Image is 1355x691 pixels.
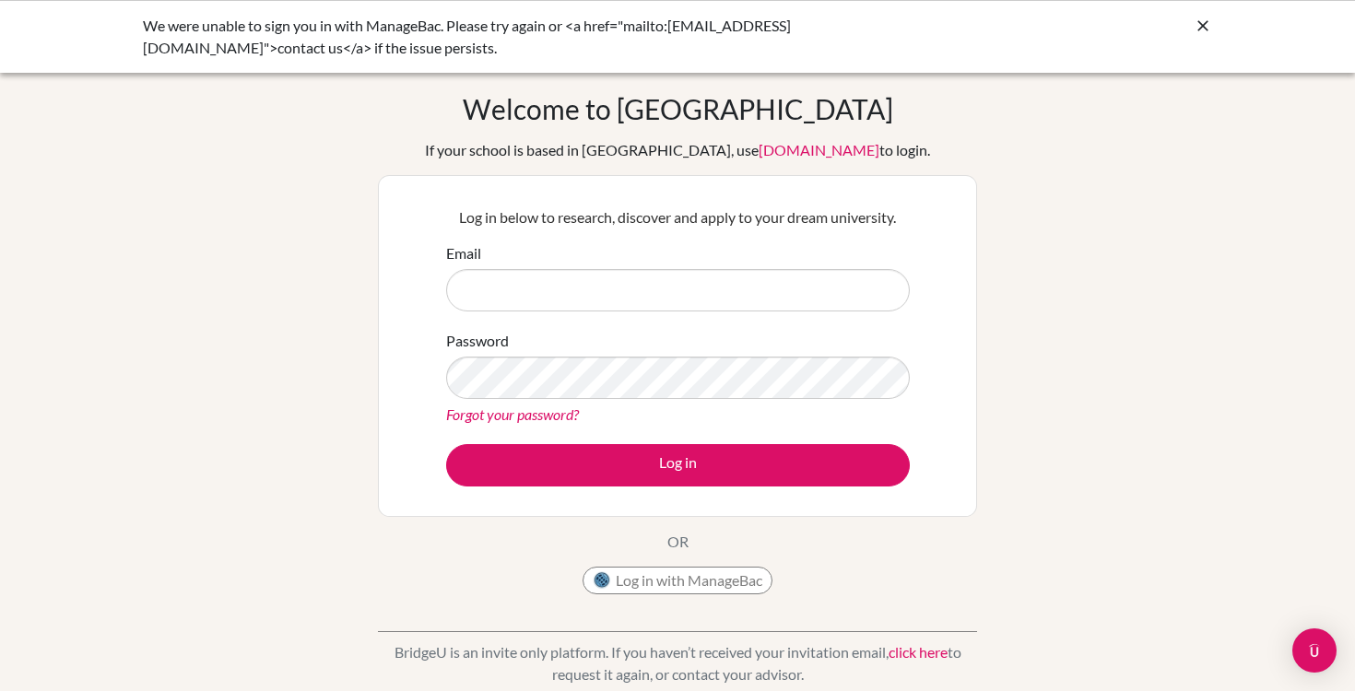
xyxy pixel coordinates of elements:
div: If your school is based in [GEOGRAPHIC_DATA], use to login. [425,139,930,161]
p: BridgeU is an invite only platform. If you haven’t received your invitation email, to request it ... [378,641,977,685]
a: Forgot your password? [446,405,579,423]
p: Log in below to research, discover and apply to your dream university. [446,206,910,228]
a: [DOMAIN_NAME] [759,141,879,158]
h1: Welcome to [GEOGRAPHIC_DATA] [463,92,893,125]
label: Password [446,330,509,352]
label: Email [446,242,481,264]
div: We were unable to sign you in with ManageBac. Please try again or <a href="mailto:[EMAIL_ADDRESS]... [143,15,936,59]
button: Log in with ManageBac [583,567,772,594]
div: Open Intercom Messenger [1292,628,1337,673]
a: click here [889,643,948,661]
p: OR [667,531,689,553]
button: Log in [446,444,910,486]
